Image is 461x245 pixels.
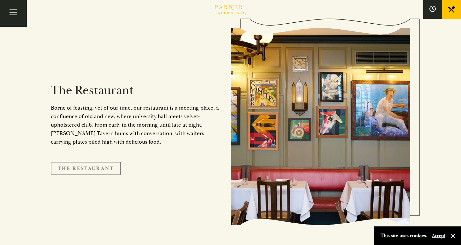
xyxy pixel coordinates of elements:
[51,162,121,175] a: The Restaurant
[381,231,427,240] p: This site uses cookies.
[51,83,221,98] h2: The Restaurant
[51,104,221,146] p: Borne of feasting, yet of our time, our restaurant is a meeting place, a confluence of old and ne...
[432,233,445,239] button: Accept
[450,233,456,239] button: Close and accept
